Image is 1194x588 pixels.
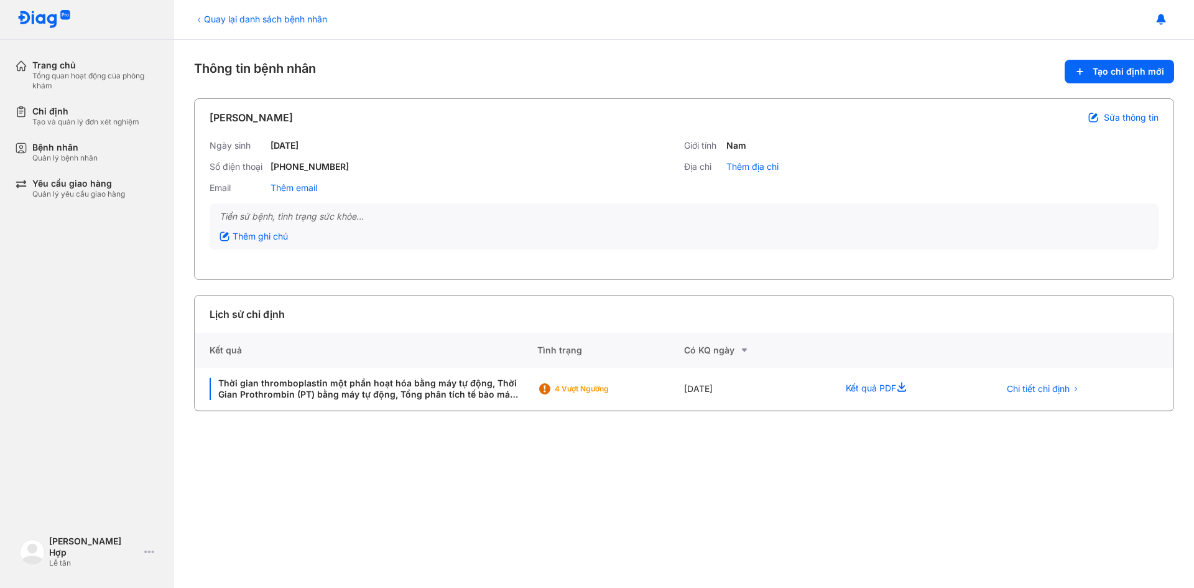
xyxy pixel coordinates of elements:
div: Email [210,182,266,194]
div: Bệnh nhân [32,142,98,153]
button: Tạo chỉ định mới [1065,60,1174,83]
div: Tạo và quản lý đơn xét nghiệm [32,117,139,127]
img: logo [17,10,71,29]
div: Quản lý bệnh nhân [32,153,98,163]
div: Lịch sử chỉ định [210,307,285,322]
div: [DATE] [271,140,298,151]
span: Sửa thông tin [1104,112,1159,123]
div: Kết quả PDF [831,368,984,411]
div: Tình trạng [537,333,684,368]
div: Thêm ghi chú [220,231,288,242]
div: [PERSON_NAME] [210,110,293,125]
div: Ngày sinh [210,140,266,151]
div: Trang chủ [32,60,159,71]
div: Yêu cầu giao hàng [32,178,125,189]
div: Có KQ ngày [684,343,831,358]
div: 4 Vượt ngưỡng [555,384,654,394]
div: Tổng quan hoạt động của phòng khám [32,71,159,91]
div: Quay lại danh sách bệnh nhân [194,12,327,26]
div: [DATE] [684,368,831,411]
span: Tạo chỉ định mới [1093,66,1164,77]
div: Kết quả [195,333,537,368]
img: logo [20,539,45,564]
div: Thời gian thromboplastin một phần hoạt hóa bằng máy tự động, Thời Gian Prothrombin (PT) bằng máy ... [210,378,522,400]
div: Thông tin bệnh nhân [194,60,1174,83]
button: Chi tiết chỉ định [999,380,1087,398]
div: Tiền sử bệnh, tình trạng sức khỏe... [220,211,1149,222]
div: [PHONE_NUMBER] [271,161,349,172]
div: Quản lý yêu cầu giao hàng [32,189,125,199]
span: Chi tiết chỉ định [1007,383,1070,394]
div: [PERSON_NAME] Hợp [49,536,139,558]
div: Địa chỉ [684,161,721,172]
div: Số điện thoại [210,161,266,172]
div: Thêm địa chỉ [726,161,779,172]
div: Lễ tân [49,558,139,568]
div: Chỉ định [32,106,139,117]
div: Nam [726,140,746,151]
div: Giới tính [684,140,721,151]
div: Thêm email [271,182,317,194]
